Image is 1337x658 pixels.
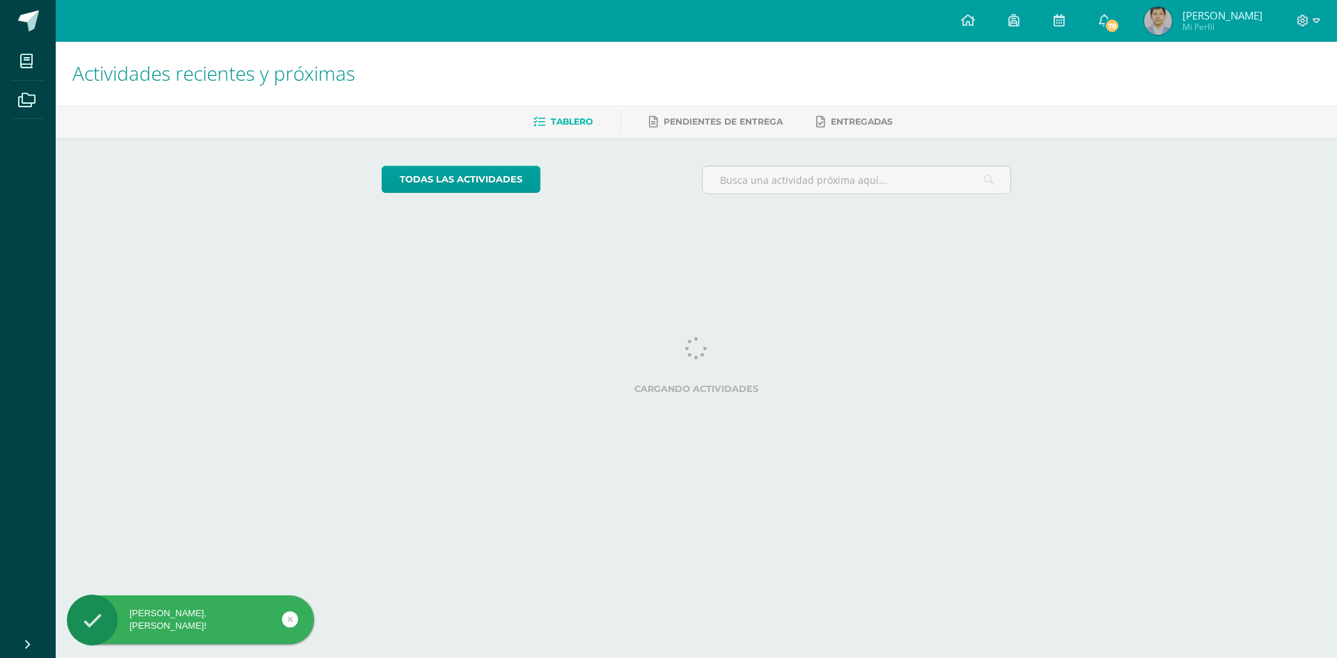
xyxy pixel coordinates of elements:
[382,166,540,193] a: todas las Actividades
[664,116,783,127] span: Pendientes de entrega
[67,607,314,632] div: [PERSON_NAME], [PERSON_NAME]!
[551,116,593,127] span: Tablero
[1182,21,1262,33] span: Mi Perfil
[816,111,893,133] a: Entregadas
[382,384,1012,394] label: Cargando actividades
[533,111,593,133] a: Tablero
[703,166,1011,194] input: Busca una actividad próxima aquí...
[72,60,355,86] span: Actividades recientes y próximas
[1182,8,1262,22] span: [PERSON_NAME]
[649,111,783,133] a: Pendientes de entrega
[1104,18,1120,33] span: 78
[831,116,893,127] span: Entregadas
[1144,7,1172,35] img: 44dd3bf742def46fe40c35bca71ae66c.png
